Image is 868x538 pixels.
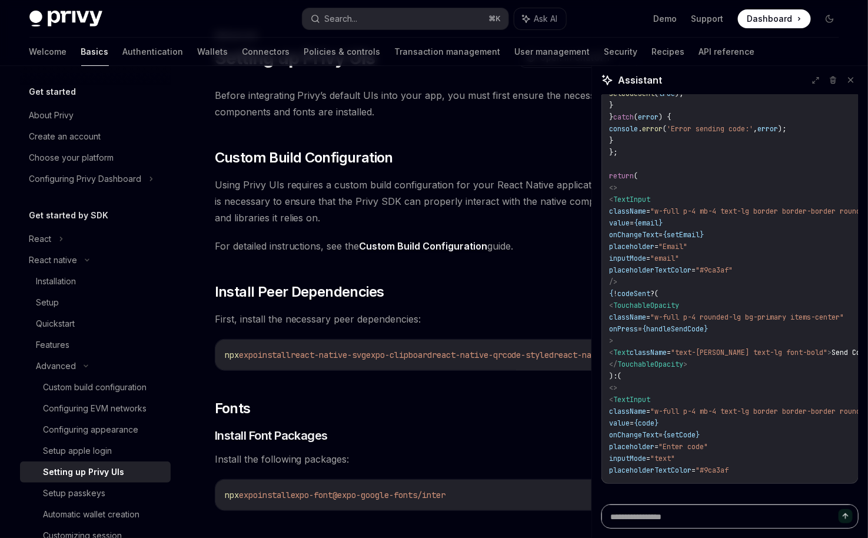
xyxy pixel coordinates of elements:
span: } [704,324,708,334]
span: } [659,218,663,228]
span: Assistant [618,73,662,87]
span: "#9ca3af [696,466,729,475]
span: placeholder [609,442,654,451]
span: First, install the necessary peer dependencies: [215,311,639,327]
div: Quickstart [36,317,75,331]
span: onChangeText [609,430,659,440]
div: Configuring appearance [44,423,139,437]
span: className [609,207,646,216]
div: Custom build configuration [44,380,147,394]
span: react-native-safe-area-context [554,350,696,360]
span: return [609,171,634,181]
div: Configuring EVM networks [44,401,147,416]
div: Search... [325,12,358,26]
span: } [609,101,613,110]
span: TextInput [613,395,650,404]
span: catch [613,112,634,122]
span: { [642,324,646,334]
span: > [683,360,687,369]
span: handleSendCode [646,324,704,334]
span: npx [225,350,239,360]
span: value [609,419,630,428]
span: TextInput [613,195,650,204]
span: error [638,112,659,122]
span: < [609,348,613,357]
a: Quickstart [20,313,171,334]
span: /> [609,277,617,287]
span: onChangeText [609,230,659,240]
span: @expo-google-fonts/inter [333,490,446,500]
span: TouchableOpacity [617,360,683,369]
span: console [609,124,638,134]
button: Toggle dark mode [820,9,839,28]
h5: Get started by SDK [29,208,109,222]
span: } [609,136,613,145]
span: Text [613,348,630,357]
span: ( [654,89,659,98]
span: "Email" [659,242,687,251]
span: className [609,407,646,416]
span: ( [663,124,667,134]
span: } [609,112,613,122]
span: = [654,442,659,451]
button: Send message [839,509,853,523]
span: react-native-svg [291,350,366,360]
div: Setup apple login [44,444,112,458]
span: "text" [650,454,675,463]
span: { [663,230,667,240]
span: install [258,350,291,360]
a: Create an account [20,126,171,147]
span: = [638,324,642,334]
a: Choose your platform [20,147,171,168]
a: Connectors [242,38,290,66]
span: = [667,348,671,357]
span: <> [609,183,617,192]
span: : [613,371,617,381]
span: </ [609,360,617,369]
span: Fonts [215,399,251,418]
a: Dashboard [738,9,811,28]
div: Installation [36,274,77,288]
span: For detailed instructions, see the guide. [215,238,639,254]
span: expo [239,350,258,360]
span: <> [609,383,617,393]
span: ? [650,289,654,298]
span: Install the following packages: [215,451,639,467]
span: ) { [659,112,671,122]
span: code [638,419,654,428]
span: = [691,466,696,475]
span: codeSent [617,289,650,298]
span: "w-full p-4 rounded-lg bg-primary items-center" [650,313,844,322]
span: Install Font Packages [215,427,328,444]
span: expo [239,490,258,500]
a: Wallets [198,38,228,66]
button: Search...⌘K [302,8,508,29]
a: Demo [654,13,677,25]
span: true [659,89,675,98]
span: { [634,419,638,428]
span: = [630,218,634,228]
span: Before integrating Privy’s default UIs into your app, you must first ensure the necessary compone... [215,87,639,120]
div: Setup [36,295,59,310]
span: }; [609,148,617,157]
div: Setting up Privy UIs [44,465,125,479]
span: < [609,395,613,404]
span: error [757,124,778,134]
a: API reference [699,38,755,66]
span: setCodeSent [609,89,654,98]
a: Configuring EVM networks [20,398,171,419]
span: = [654,242,659,251]
a: Custom Build Configuration [360,240,488,253]
span: "#9ca3af" [696,265,733,275]
span: inputMode [609,254,646,263]
a: Support [691,13,724,25]
span: ); [778,124,786,134]
div: Create an account [29,129,101,144]
span: setEmail [667,230,700,240]
a: Basics [81,38,109,66]
div: About Privy [29,108,74,122]
span: Dashboard [747,13,793,25]
div: Features [36,338,70,352]
span: setCode [667,430,696,440]
a: User management [515,38,590,66]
